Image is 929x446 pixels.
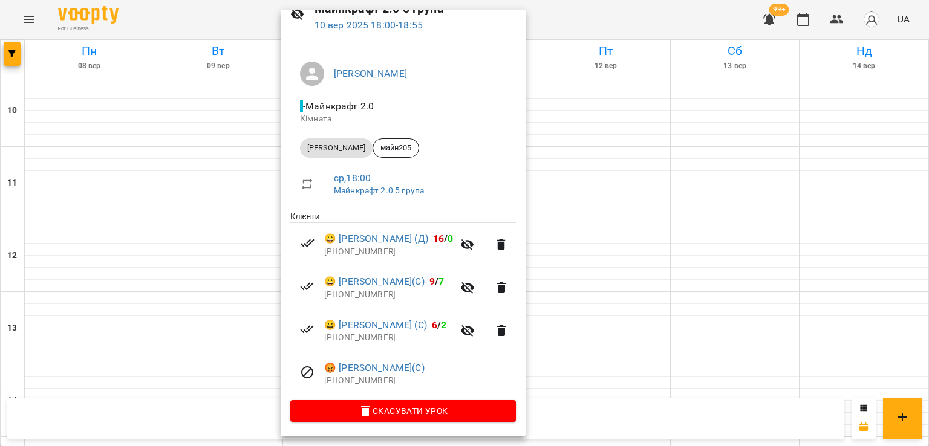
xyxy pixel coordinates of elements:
button: Скасувати Урок [290,400,516,422]
div: майн205 [373,138,419,158]
span: [PERSON_NAME] [300,143,373,154]
svg: Візит сплачено [300,279,315,294]
p: [PHONE_NUMBER] [324,332,453,344]
svg: Візит скасовано [300,365,315,380]
span: Скасувати Урок [300,404,506,418]
a: ср , 18:00 [334,172,371,184]
a: 😀 [PERSON_NAME] (Д) [324,231,428,246]
p: [PHONE_NUMBER] [324,289,453,301]
a: 😡 [PERSON_NAME](С) [324,361,425,375]
span: 9 [429,276,435,287]
span: 7 [438,276,444,287]
a: Майнкрафт 2.0 5 група [334,186,424,195]
a: 10 вер 2025 18:00-18:55 [315,19,423,31]
ul: Клієнти [290,210,516,400]
p: Кімната [300,113,506,125]
a: 😀 [PERSON_NAME] (С) [324,318,427,332]
span: - Майнкрафт 2.0 [300,100,376,112]
b: / [432,319,446,331]
b: / [429,276,444,287]
a: 😀 [PERSON_NAME](С) [324,274,425,289]
span: 16 [433,233,444,244]
span: 2 [441,319,446,331]
p: [PHONE_NUMBER] [324,375,516,387]
a: [PERSON_NAME] [334,68,407,79]
p: [PHONE_NUMBER] [324,246,453,258]
svg: Візит сплачено [300,236,315,250]
span: майн205 [373,143,419,154]
span: 0 [448,233,453,244]
span: 6 [432,319,437,331]
svg: Візит сплачено [300,322,315,337]
b: / [433,233,454,244]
